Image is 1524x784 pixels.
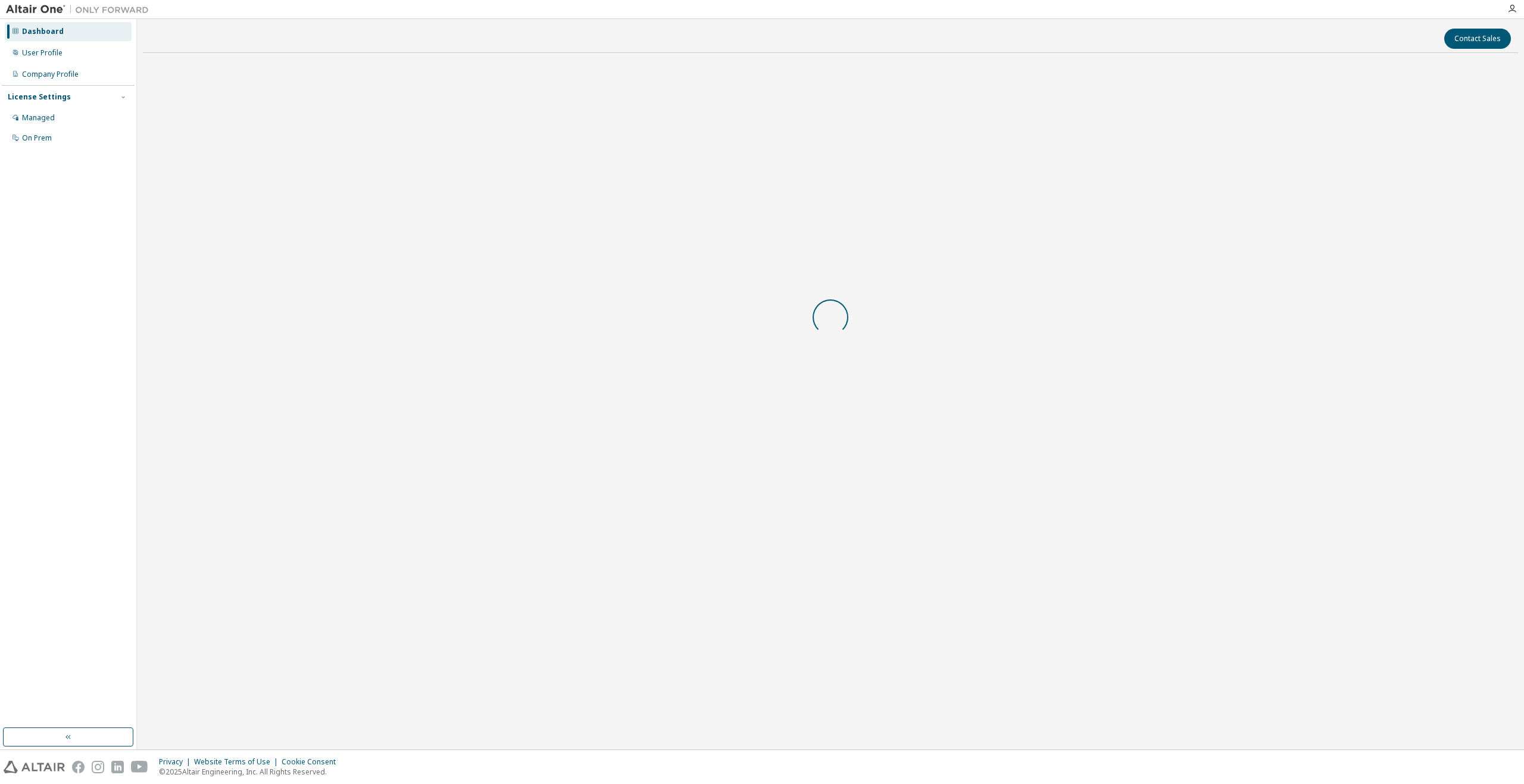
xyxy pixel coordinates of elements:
div: Privacy [159,757,194,767]
div: Website Terms of Use [194,757,282,767]
p: © 2025 Altair Engineering, Inc. All Rights Reserved. [159,767,343,777]
div: Managed [22,113,55,123]
img: altair_logo.svg [4,761,65,773]
div: License Settings [8,92,71,102]
img: linkedin.svg [111,761,124,773]
div: Company Profile [22,70,79,79]
div: Cookie Consent [282,757,343,767]
img: Altair One [6,4,155,15]
div: On Prem [22,133,52,143]
button: Contact Sales [1444,29,1511,49]
img: youtube.svg [131,761,148,773]
div: User Profile [22,48,63,58]
img: instagram.svg [92,761,104,773]
img: facebook.svg [72,761,85,773]
div: Dashboard [22,27,64,36]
